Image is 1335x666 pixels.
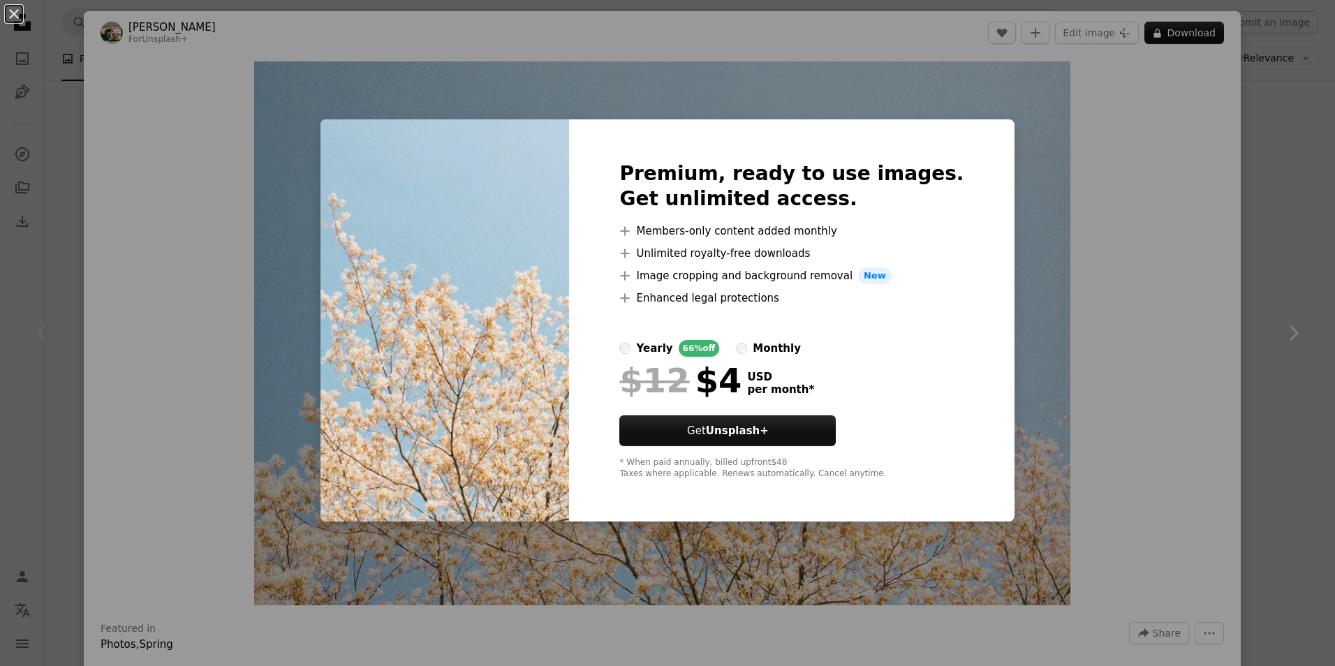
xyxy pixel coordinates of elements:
[747,371,814,383] span: USD
[619,343,630,354] input: yearly66%off
[858,267,892,284] span: New
[679,340,720,357] div: 66% off
[320,119,569,521] img: premium_photo-1707229723342-1dc24b80ffd6
[753,340,801,357] div: monthly
[619,362,689,399] span: $12
[619,223,964,239] li: Members-only content added monthly
[706,424,769,437] strong: Unsplash+
[619,290,964,306] li: Enhanced legal protections
[747,383,814,396] span: per month *
[736,343,747,354] input: monthly
[619,245,964,262] li: Unlimited royalty-free downloads
[619,415,836,446] button: GetUnsplash+
[636,340,672,357] div: yearly
[619,362,742,399] div: $4
[619,161,964,212] h2: Premium, ready to use images. Get unlimited access.
[619,267,964,284] li: Image cropping and background removal
[619,457,964,480] div: * When paid annually, billed upfront $48 Taxes where applicable. Renews automatically. Cancel any...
